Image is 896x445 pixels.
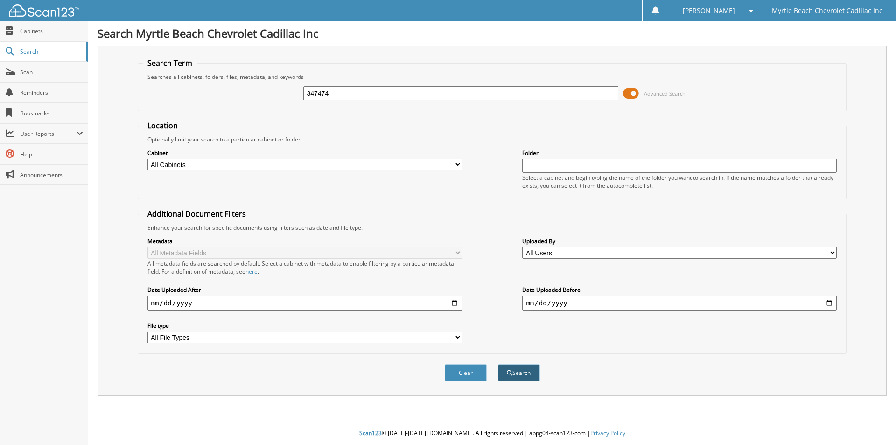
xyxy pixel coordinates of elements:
[88,422,896,445] div: © [DATE]-[DATE] [DOMAIN_NAME]. All rights reserved | appg04-scan123-com |
[20,150,83,158] span: Help
[20,109,83,117] span: Bookmarks
[20,171,83,179] span: Announcements
[143,120,182,131] legend: Location
[522,237,837,245] label: Uploaded By
[498,364,540,381] button: Search
[143,135,842,143] div: Optionally limit your search to a particular cabinet or folder
[590,429,625,437] a: Privacy Policy
[143,73,842,81] div: Searches all cabinets, folders, files, metadata, and keywords
[143,58,197,68] legend: Search Term
[20,130,77,138] span: User Reports
[147,322,462,330] label: File type
[147,149,462,157] label: Cabinet
[522,174,837,190] div: Select a cabinet and begin typing the name of the folder you want to search in. If the name match...
[644,90,686,97] span: Advanced Search
[522,296,837,311] input: end
[147,296,462,311] input: start
[147,286,462,294] label: Date Uploaded After
[522,149,837,157] label: Folder
[20,48,82,56] span: Search
[245,268,258,275] a: here
[20,68,83,76] span: Scan
[143,224,842,232] div: Enhance your search for specific documents using filters such as date and file type.
[359,429,382,437] span: Scan123
[20,89,83,97] span: Reminders
[147,237,462,245] label: Metadata
[98,26,887,41] h1: Search Myrtle Beach Chevrolet Cadillac Inc
[143,209,251,219] legend: Additional Document Filters
[772,8,882,14] span: Myrtle Beach Chevrolet Cadillac Inc
[445,364,487,381] button: Clear
[9,4,79,17] img: scan123-logo-white.svg
[147,260,462,275] div: All metadata fields are searched by default. Select a cabinet with metadata to enable filtering b...
[849,400,896,445] iframe: Chat Widget
[683,8,735,14] span: [PERSON_NAME]
[522,286,837,294] label: Date Uploaded Before
[20,27,83,35] span: Cabinets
